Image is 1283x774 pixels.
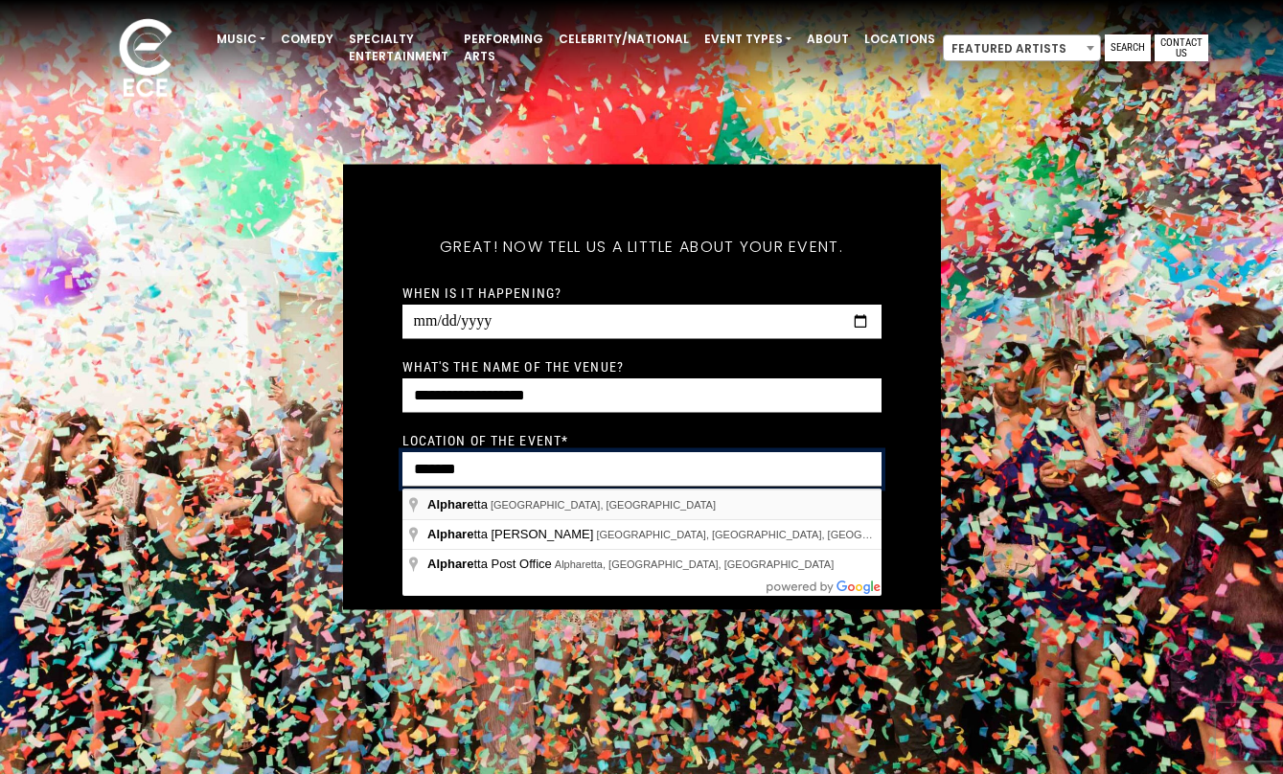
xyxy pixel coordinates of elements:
a: About [799,23,857,56]
a: Locations [857,23,943,56]
span: tta [PERSON_NAME] [427,527,596,541]
a: Specialty Entertainment [341,23,456,73]
span: Alpharetta, [GEOGRAPHIC_DATA], [GEOGRAPHIC_DATA] [555,558,834,570]
a: Search [1105,34,1151,61]
label: What's the name of the venue? [402,358,624,376]
a: Event Types [697,23,799,56]
span: [GEOGRAPHIC_DATA], [GEOGRAPHIC_DATA], [GEOGRAPHIC_DATA] [596,529,937,540]
a: Celebrity/National [551,23,697,56]
span: tta [427,497,491,512]
span: tta Post Office [427,557,555,571]
h5: Great! Now tell us a little about your event. [402,213,882,282]
img: ece_new_logo_whitev2-1.png [98,13,194,106]
span: [GEOGRAPHIC_DATA], [GEOGRAPHIC_DATA] [491,499,716,511]
label: Location of the event [402,432,569,449]
span: Featured Artists [944,35,1100,62]
a: Comedy [273,23,341,56]
span: Alphare [427,497,473,512]
span: Alphare [427,527,473,541]
a: Contact Us [1155,34,1208,61]
label: When is it happening? [402,285,562,302]
span: Alphare [427,557,473,571]
a: Music [209,23,273,56]
a: Performing Arts [456,23,551,73]
span: Featured Artists [943,34,1101,61]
